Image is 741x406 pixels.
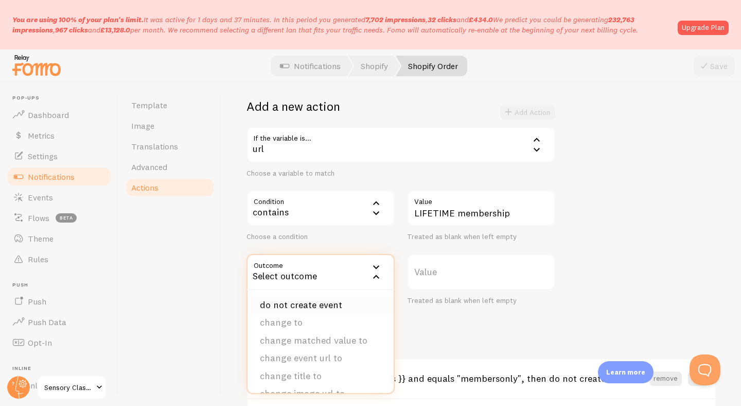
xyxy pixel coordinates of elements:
[428,15,456,24] b: 32 clicks
[248,296,394,314] li: do not create event
[246,232,395,242] div: Choose a condition
[246,127,555,163] div: url
[12,282,112,289] span: Push
[248,314,394,332] li: change to
[28,192,53,202] span: Events
[6,146,112,166] a: Settings
[56,213,77,223] span: beta
[12,95,112,102] span: Pop-ups
[28,110,69,120] span: Dashboard
[125,177,215,198] a: Actions
[28,213,49,223] span: Flows
[12,14,672,35] p: It was active for 1 days and 37 minutes. In this period you generated We predict you could be gen...
[6,187,112,208] a: Events
[28,151,58,161] span: Settings
[6,125,112,146] a: Metrics
[12,365,112,372] span: Inline
[246,330,716,346] h2: Your Actions
[11,52,62,78] img: fomo-relay-logo-orange.svg
[649,371,682,386] button: remove
[131,141,178,151] span: Translations
[6,312,112,332] a: Push Data
[125,157,215,177] a: Advanced
[28,296,46,307] span: Push
[131,100,167,110] span: Template
[6,208,112,228] a: Flows beta
[6,228,112,249] a: Theme
[28,254,48,264] span: Rules
[469,15,493,24] b: £434.0
[44,381,93,394] span: Sensory Classroom
[131,121,154,131] span: Image
[6,166,112,187] a: Notifications
[6,291,112,312] a: Push
[28,317,66,327] span: Push Data
[678,21,729,35] a: Upgrade Plan
[606,367,645,377] p: Learn more
[246,254,395,290] div: Select outcome
[407,232,555,242] div: Treated as blank when left empty
[248,367,394,385] li: change title to
[131,162,167,172] span: Advanced
[246,98,340,114] h2: Add a new action
[248,349,394,367] li: change event url to
[28,233,54,244] span: Theme
[131,182,158,193] span: Actions
[365,15,426,24] b: 7,702 impressions
[260,373,649,384] h3: if the variable is {{ product_tags }} and equals "membersonly", then do not create event
[37,375,107,400] a: Sensory Classroom
[407,254,555,290] label: Value
[28,172,75,182] span: Notifications
[688,371,709,386] button: edit
[365,15,493,24] span: , and
[246,169,555,178] div: Choose a variable to match
[28,130,55,141] span: Metrics
[28,337,52,348] span: Opt-In
[248,385,394,403] li: change image url to
[598,361,654,383] div: Learn more
[407,296,555,306] div: Treated as blank when left empty
[6,249,112,269] a: Rules
[100,25,130,35] b: £13,128.0
[246,190,395,226] div: contains
[6,332,112,353] a: Opt-In
[125,95,215,115] a: Template
[407,190,555,208] label: Value
[12,15,144,24] span: You are using 100% of your plan's limit.
[125,115,215,136] a: Image
[690,354,720,385] iframe: Help Scout Beacon - Open
[125,136,215,157] a: Translations
[248,332,394,350] li: change matched value to
[55,25,88,35] b: 967 clicks
[6,105,112,125] a: Dashboard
